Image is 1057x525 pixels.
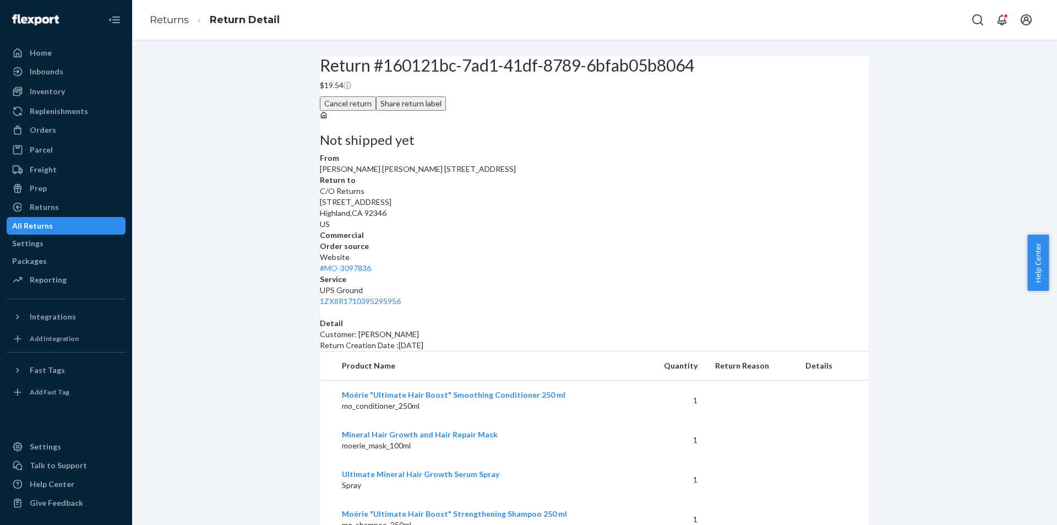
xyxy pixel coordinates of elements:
a: Orders [7,121,126,139]
div: Add Fast Tag [30,387,69,397]
a: Home [7,44,126,62]
a: Parcel [7,141,126,159]
div: Talk to Support [30,460,87,471]
button: Fast Tags [7,361,126,379]
button: Give Feedback [7,494,126,512]
p: Highland , CA 92346 [320,208,869,219]
a: Add Integration [7,330,126,348]
a: Freight [7,161,126,178]
p: US [320,219,869,230]
span: [PERSON_NAME] [PERSON_NAME] [STREET_ADDRESS] [320,164,516,174]
div: Reporting [30,274,67,285]
div: Add Integration [30,334,79,343]
div: Replenishments [30,106,88,117]
button: Open account menu [1015,9,1037,31]
button: Cancel return [320,96,376,111]
p: Return Creation Date : [DATE] [320,340,869,351]
a: Returns [7,198,126,216]
a: Settings [7,235,126,252]
a: Packages [7,252,126,270]
dt: Detail [320,318,869,329]
p: C/O Returns [320,186,869,197]
div: Inbounds [30,66,63,77]
p: mo_conditioner_250ml [342,400,633,412]
a: Ultimate Mineral Hair Growth Serum Spray [342,469,499,479]
div: Parcel [30,144,53,155]
dt: Service [320,274,869,285]
p: $19.54 [320,80,869,91]
a: 1ZX8R1710395295956 [320,296,401,306]
div: Settings [12,238,43,249]
a: Prep [7,180,126,197]
div: Fast Tags [30,365,65,376]
td: 1 [642,381,706,421]
a: Moérie "Ultimate Hair Boost" Smoothing Conditioner 250 ml [342,390,565,399]
th: Details [797,351,869,381]
div: Website [320,252,869,274]
th: Return Reason [706,351,797,381]
div: Orders [30,125,56,136]
a: Returns [150,14,189,26]
div: Inventory [30,86,65,97]
th: Product Name [320,351,642,381]
div: Integrations [30,311,76,322]
h3: Not shipped yet [320,133,869,147]
dt: From [320,153,869,164]
a: Add Fast Tag [7,383,126,401]
ol: breadcrumbs [141,4,288,36]
button: Share return label [376,96,446,111]
p: Customer: [PERSON_NAME] [320,329,869,340]
a: Settings [7,438,126,456]
button: Integrations [7,308,126,326]
a: Inventory [7,83,126,100]
div: Home [30,47,52,58]
a: Return Detail [210,14,280,26]
p: moerie_mask_100ml [342,440,633,451]
button: Open notifications [991,9,1013,31]
img: Flexport logo [12,14,59,25]
button: Help Center [1027,235,1049,291]
div: Packages [12,256,47,267]
div: Prep [30,183,47,194]
div: Settings [30,441,61,452]
td: 1 [642,460,706,500]
div: All Returns [12,220,53,231]
h2: Return #160121bc-7ad1-41df-8789-6bfab05b8064 [320,56,869,74]
div: Give Feedback [30,497,83,508]
a: Mineral Hair Growth and Hair Repair Mask [342,430,498,439]
div: Help Center [30,479,74,490]
strong: Commercial [320,230,364,240]
td: 1 [642,420,706,460]
dt: Order source [320,241,869,252]
a: #MO-3097836 [320,263,371,273]
button: Close Navigation [103,9,126,31]
dt: Return to [320,175,869,186]
a: Help Center [7,475,126,493]
span: UPS Ground [320,285,363,295]
a: Moérie "Ultimate Hair Boost" Strengthening Shampoo 250 ml [342,509,567,518]
p: Spray [342,480,633,491]
div: Returns [30,202,59,213]
th: Quantity [642,351,706,381]
a: Reporting [7,271,126,289]
a: Replenishments [7,102,126,120]
a: All Returns [7,217,126,235]
p: [STREET_ADDRESS] [320,197,869,208]
a: Inbounds [7,63,126,80]
div: Freight [30,164,57,175]
button: Open Search Box [967,9,989,31]
a: Talk to Support [7,457,126,474]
